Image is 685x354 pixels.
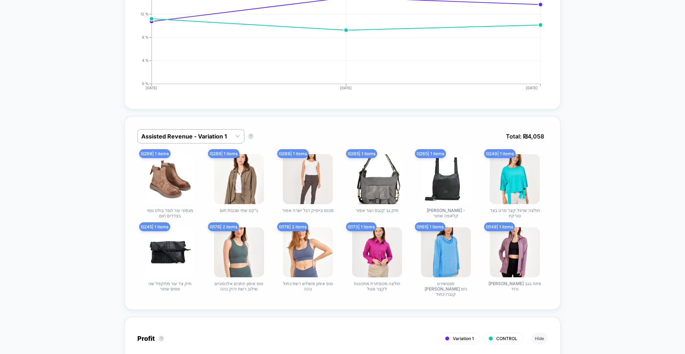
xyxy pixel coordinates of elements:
img: תיק ניילון - קלאפה שחור [421,154,471,204]
span: טופ אימון חתכים אלכסוניים שילוב רשת ירוק כהה [212,281,266,292]
img: ג'קט אימון פתח בגב ורוד [490,227,540,277]
span: מכנס בייסיק רגל ישרה אפור [282,208,334,213]
tspan: [DATE] [340,86,352,90]
span: ₪ 178 | 2 items [208,222,239,231]
span: ₪ 173 | 1 items [346,222,376,231]
img: ג'קט שתי שכבות חום [214,154,264,204]
span: תיק גב קנבס ועור אפור [356,208,399,213]
img: תיק גב קנבס ועור אפור [352,154,402,204]
span: ₪ 289 | 1 items [277,149,309,158]
span: מגפוני עור תפר בולט גומי בצדדים חום [143,208,197,218]
button: Hide [531,333,548,344]
img: חולצה מכופתרת מתכוננת לקצר סגול [352,227,402,277]
span: ₪ 165 | 1 items [415,222,445,231]
img: מכנס בייסיק רגל ישרה אפור [283,154,333,204]
span: Total: ₪ 4,058 [502,129,548,143]
tspan: [DATE] [526,86,538,90]
img: חולצה שרוול קצר סרט בצד טורקיז [490,154,540,204]
button: ? [158,336,164,342]
span: ₪ 149 | 1 items [484,222,515,231]
tspan: 0 % [142,81,149,86]
span: [PERSON_NAME] פתח בגב ורוד [488,281,542,292]
img: טופ אימון משולש רשת כחול כהה [283,227,333,277]
span: סווטשירט [PERSON_NAME] כיס קנגרו כחול [419,281,473,297]
span: חולצה שרוול קצר סרט בצד טורקיז [488,208,542,218]
span: ג'קט שתי שכבות חום [220,208,258,213]
button: ? [248,133,254,139]
span: ₪ 289 | 1 items [208,149,239,158]
span: [PERSON_NAME] - קלאפה שחור [419,208,473,218]
img: תיק צד עור מתקפל שני פסים שחור [145,227,195,277]
img: סווטשירט גולף כיס קנגרו כחול [421,227,471,277]
span: CONTROL [496,336,517,341]
span: תיק צד עור מתקפל שני פסים שחור [143,281,197,292]
span: ₪ 249 | 1 items [484,149,516,158]
img: טופ אימון חתכים אלכסוניים שילוב רשת ירוק כהה [214,227,264,277]
span: ₪ 265 | 1 items [415,149,446,158]
span: ₪ 299 | 1 items [139,149,171,158]
tspan: 12 % [141,12,149,16]
tspan: [DATE] [146,86,157,90]
span: טופ אימון משולש רשת כחול כהה [281,281,335,292]
img: מגפוני עור תפר בולט גומי בצדדים חום [145,154,195,204]
span: ₪ 265 | 1 items [346,149,377,158]
span: ₪ 245 | 1 items [139,222,170,231]
tspan: 4 % [142,58,149,62]
span: Variation 1 [453,336,474,341]
span: חולצה מכופתרת מתכוננת לקצר סגול [350,281,404,292]
span: ₪ 178 | 2 items [277,222,308,231]
tspan: 8 % [142,35,149,39]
